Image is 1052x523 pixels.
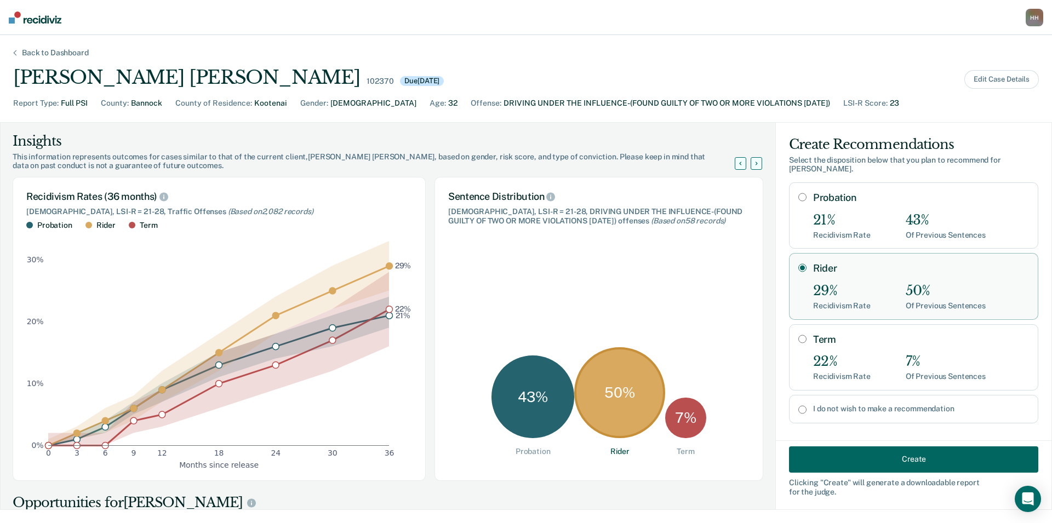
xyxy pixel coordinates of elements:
div: 50 % [574,347,665,438]
div: Recidivism Rates (36 months) [26,191,412,203]
div: Gender : [300,97,328,109]
div: Recidivism Rate [813,372,871,381]
div: Bannock [131,97,162,109]
g: dot [45,262,393,449]
text: 10% [27,379,44,388]
div: [DEMOGRAPHIC_DATA] [330,97,416,109]
div: Report Type : [13,97,59,109]
div: Of Previous Sentences [906,231,986,240]
text: 20% [27,317,44,326]
div: County of Residence : [175,97,252,109]
text: 6 [103,449,108,457]
div: Probation [37,221,72,230]
div: 43% [906,212,986,228]
div: 32 [448,97,458,109]
button: Create [789,446,1038,472]
span: (Based on 58 records ) [651,216,725,225]
div: 7% [906,354,986,370]
div: Rider [610,447,630,456]
g: x-axis label [179,460,259,469]
label: Term [813,334,1029,346]
text: 36 [385,449,395,457]
text: 29% [395,261,411,270]
div: Opportunities for [PERSON_NAME] [13,494,763,511]
g: text [395,261,411,319]
text: 0 [46,449,51,457]
text: 3 [75,449,79,457]
label: Probation [813,192,1029,204]
div: Insights [13,133,748,150]
div: [DEMOGRAPHIC_DATA], LSI-R = 21-28, DRIVING UNDER THE INFLUENCE-(FOUND GUILTY OF TWO OR MORE VIOLA... [448,207,750,226]
div: LSI-R Score : [843,97,888,109]
span: (Based on 2,082 records ) [228,207,313,216]
img: Recidiviz [9,12,61,24]
div: [DEMOGRAPHIC_DATA], LSI-R = 21-28, Traffic Offenses [26,207,412,216]
div: Of Previous Sentences [906,372,986,381]
button: Edit Case Details [964,70,1039,89]
text: 30% [27,255,44,264]
text: 0% [32,441,44,450]
div: Sentence Distribution [448,191,750,203]
text: 30 [328,449,338,457]
div: Full PSI [61,97,88,109]
div: Create Recommendations [789,136,1038,153]
label: I do not wish to make a recommendation [813,404,1029,413]
div: Open Intercom Messenger [1015,486,1041,512]
div: Probation [516,447,551,456]
div: Select the disposition below that you plan to recommend for [PERSON_NAME] . [789,156,1038,174]
div: Age : [430,97,446,109]
div: 50% [906,283,986,299]
div: DRIVING UNDER THE INFLUENCE-(FOUND GUILTY OF TWO OR MORE VIOLATIONS [DATE]) [504,97,830,109]
div: Term [140,221,157,230]
div: 29% [813,283,871,299]
div: [PERSON_NAME] [PERSON_NAME] [13,66,360,89]
g: y-axis tick label [27,255,44,450]
div: Kootenai [254,97,287,109]
text: 22% [395,304,411,313]
div: 21% [813,212,871,228]
div: Recidivism Rate [813,231,871,240]
text: 18 [214,449,224,457]
div: County : [101,97,129,109]
div: Back to Dashboard [9,48,102,58]
text: 9 [131,449,136,457]
div: Rider [96,221,116,230]
div: This information represents outcomes for cases similar to that of the current client, [PERSON_NAM... [13,152,748,171]
div: 22% [813,354,871,370]
text: 12 [157,449,167,457]
div: Offense : [471,97,501,109]
text: Months since release [179,460,259,469]
text: 24 [271,449,281,457]
g: x-axis tick label [46,449,394,457]
div: 23 [890,97,899,109]
div: Due [DATE] [400,76,444,86]
div: Of Previous Sentences [906,301,986,311]
text: 21% [396,311,410,319]
label: Rider [813,262,1029,274]
g: area [48,241,389,445]
div: H H [1026,9,1043,26]
div: 7 % [665,398,706,439]
div: Clicking " Create " will generate a downloadable report for the judge. [789,478,1038,496]
div: Recidivism Rate [813,301,871,311]
div: 102370 [367,77,393,86]
div: Term [677,447,694,456]
button: HH [1026,9,1043,26]
div: 43 % [491,355,574,438]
